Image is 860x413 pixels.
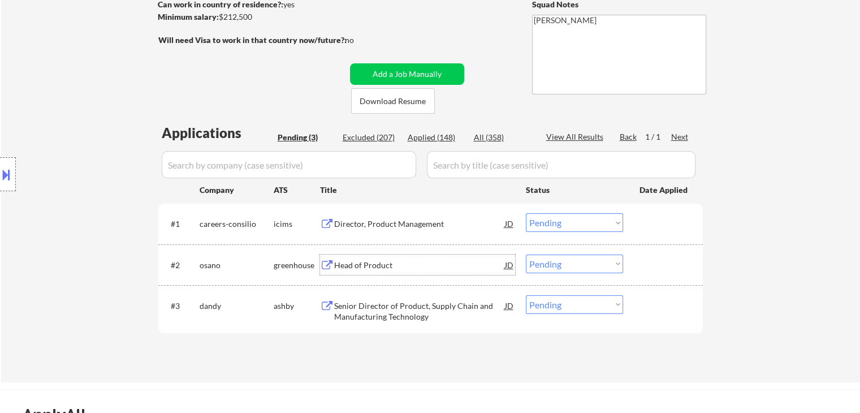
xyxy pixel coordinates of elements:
[343,132,399,143] div: Excluded (207)
[427,151,695,178] input: Search by title (case sensitive)
[504,295,515,316] div: JD
[274,300,320,312] div: ashby
[408,132,464,143] div: Applied (148)
[671,131,689,143] div: Next
[320,184,515,196] div: Title
[350,63,464,85] button: Add a Job Manually
[200,260,274,271] div: osano
[334,218,505,230] div: Director, Product Management
[351,88,435,114] button: Download Resume
[162,151,416,178] input: Search by company (case sensitive)
[200,300,274,312] div: dandy
[504,213,515,234] div: JD
[334,260,505,271] div: Head of Product
[620,131,638,143] div: Back
[278,132,334,143] div: Pending (3)
[171,300,191,312] div: #3
[474,132,530,143] div: All (358)
[158,12,219,21] strong: Minimum salary:
[334,300,505,322] div: Senior Director of Product, Supply Chain and Manufacturing Technology
[526,179,623,200] div: Status
[274,184,320,196] div: ATS
[274,260,320,271] div: greenhouse
[645,131,671,143] div: 1 / 1
[162,126,274,140] div: Applications
[158,11,346,23] div: $212,500
[504,255,515,275] div: JD
[274,218,320,230] div: icims
[345,35,377,46] div: no
[639,184,689,196] div: Date Applied
[158,35,347,45] strong: Will need Visa to work in that country now/future?:
[200,184,274,196] div: Company
[200,218,274,230] div: careers-consilio
[546,131,607,143] div: View All Results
